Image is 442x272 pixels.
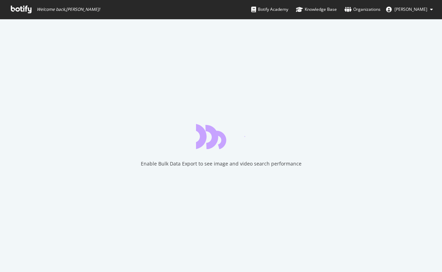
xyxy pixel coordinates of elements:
[196,124,246,149] div: animation
[141,160,302,167] div: Enable Bulk Data Export to see image and video search performance
[381,4,439,15] button: [PERSON_NAME]
[37,7,100,12] span: Welcome back, [PERSON_NAME] !
[296,6,337,13] div: Knowledge Base
[394,6,427,12] span: Norma Moras
[251,6,288,13] div: Botify Academy
[345,6,381,13] div: Organizations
